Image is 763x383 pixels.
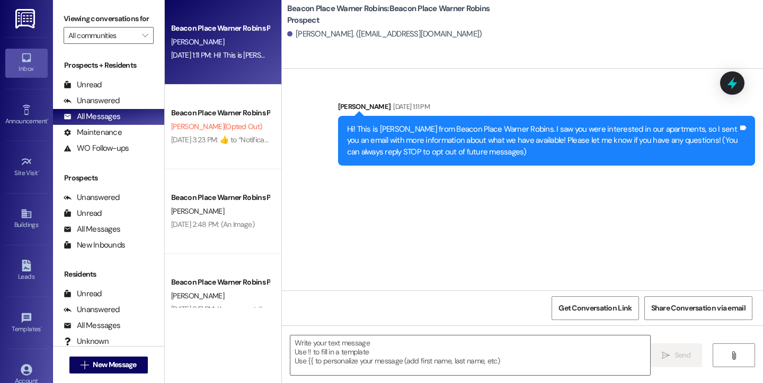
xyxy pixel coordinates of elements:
[93,359,136,370] span: New Message
[171,107,269,118] div: Beacon Place Warner Robins Prospect
[64,208,102,219] div: Unread
[5,205,48,233] a: Buildings
[552,296,638,320] button: Get Conversation Link
[171,23,269,34] div: Beacon Place Warner Robins Prospect
[171,291,224,300] span: [PERSON_NAME]
[675,350,691,361] span: Send
[5,153,48,181] a: Site Visit •
[558,303,632,314] span: Get Conversation Link
[730,351,738,360] i: 
[64,240,125,251] div: New Inbounds
[171,122,262,131] span: [PERSON_NAME] (Opted Out)
[64,288,102,299] div: Unread
[5,49,48,77] a: Inbox
[391,101,430,112] div: [DATE] 1:11 PM
[47,116,49,123] span: •
[81,361,88,369] i: 
[171,304,286,314] div: [DATE] 2:17 PM: I have resent the email
[38,168,40,175] span: •
[287,29,482,40] div: [PERSON_NAME]. ([EMAIL_ADDRESS][DOMAIN_NAME])
[64,127,122,138] div: Maintenance
[53,269,164,280] div: Residents
[15,9,37,29] img: ResiDesk Logo
[287,3,499,26] b: Beacon Place Warner Robins: Beacon Place Warner Robins Prospect
[142,31,148,40] i: 
[5,309,48,338] a: Templates •
[64,192,120,203] div: Unanswered
[171,277,269,288] div: Beacon Place Warner Robins Prospect
[644,296,752,320] button: Share Conversation via email
[64,111,120,122] div: All Messages
[64,336,109,347] div: Unknown
[53,60,164,71] div: Prospects + Residents
[171,192,269,203] div: Beacon Place Warner Robins Prospect
[651,343,702,367] button: Send
[5,257,48,285] a: Leads
[64,79,102,90] div: Unread
[171,220,254,229] div: [DATE] 2:48 PM: (An Image)
[662,351,670,360] i: 
[64,11,154,27] label: Viewing conversations for
[338,101,755,116] div: [PERSON_NAME]
[64,143,129,154] div: WO Follow-ups
[64,320,120,331] div: All Messages
[347,124,738,158] div: Hi! This is [PERSON_NAME] from Beacon Place Warner Robins. I saw you were interested in our apart...
[64,304,120,315] div: Unanswered
[171,37,224,47] span: [PERSON_NAME]
[651,303,746,314] span: Share Conversation via email
[171,206,224,216] span: [PERSON_NAME]
[64,95,120,106] div: Unanswered
[53,172,164,184] div: Prospects
[41,324,42,331] span: •
[68,27,137,44] input: All communities
[64,224,120,235] div: All Messages
[69,357,148,373] button: New Message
